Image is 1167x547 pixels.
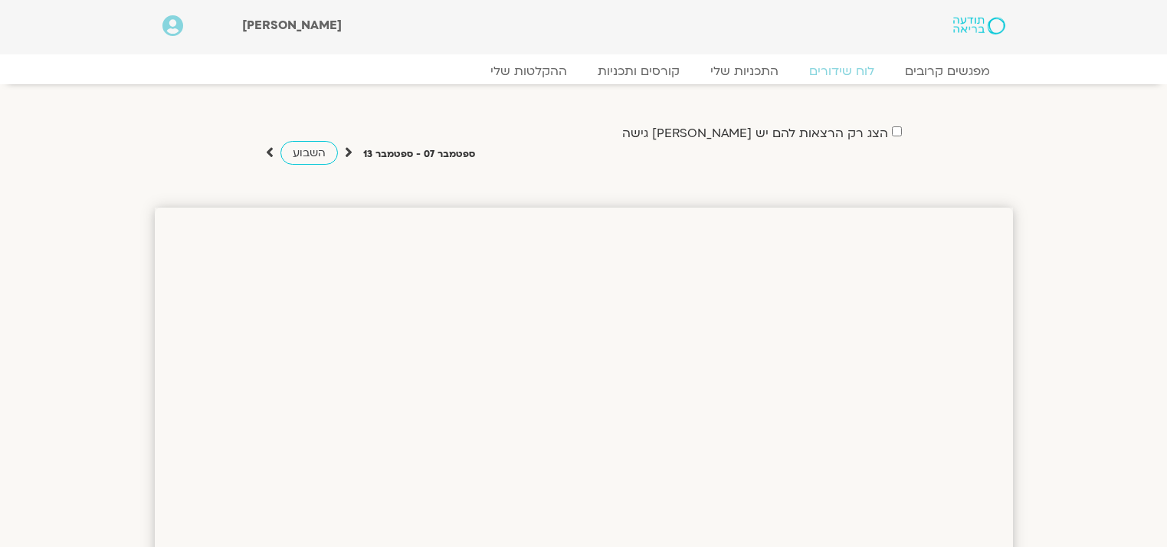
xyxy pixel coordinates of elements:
nav: Menu [162,64,1005,79]
p: ספטמבר 07 - ספטמבר 13 [363,146,475,162]
span: השבוע [293,146,326,160]
a: מפגשים קרובים [890,64,1005,79]
span: [PERSON_NAME] [242,17,342,34]
a: קורסים ותכניות [582,64,695,79]
a: התכניות שלי [695,64,794,79]
a: ההקלטות שלי [475,64,582,79]
a: השבוע [280,141,338,165]
label: הצג רק הרצאות להם יש [PERSON_NAME] גישה [622,126,888,140]
a: לוח שידורים [794,64,890,79]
